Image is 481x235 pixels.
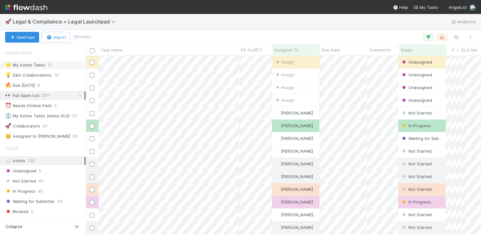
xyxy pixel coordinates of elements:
span: [PERSON_NAME] Bridge [281,212,327,217]
span: DLS Fee [461,47,477,53]
input: Toggle Row Selected [90,162,94,167]
button: Import [42,32,70,43]
div: Not Started [401,148,432,154]
div: Active [5,157,84,165]
img: avatar_b5be9b1b-4537-4870-b8e7-50cc2287641b.png [275,136,280,141]
span: Assigned To [274,47,299,53]
span: ⏰ [5,103,11,108]
input: Toggle Row Selected [90,200,94,205]
span: 8 [38,81,40,89]
span: 2111 [42,92,50,100]
div: In Progress [401,199,431,205]
img: avatar_b5be9b1b-4537-4870-b8e7-50cc2287641b.png [275,123,280,128]
span: Collapse [5,224,22,230]
span: 40 [38,177,44,185]
img: avatar_0b1dbcb8-f701-47e0-85bc-d79ccc0efe6c.png [275,174,280,179]
span: 70 [54,71,59,79]
button: NewTask [5,32,39,43]
div: [PERSON_NAME] [275,110,313,116]
div: Not Started [401,173,432,180]
input: Toggle Row Selected [90,124,94,128]
span: Not Started [401,187,432,192]
span: Matter Type [452,47,454,53]
img: avatar_9b18377c-2ab8-4698-9af2-31fe0779603e.png [275,225,280,230]
div: Unassigned [401,72,432,78]
input: Toggle Row Selected [90,136,94,141]
div: Collaborators [5,122,40,130]
small: 129 tasks [73,34,91,40]
span: Not Started [401,149,432,154]
input: Toggle All Rows Selected [90,48,95,53]
span: Waiting for Submitter [401,136,450,141]
span: 👀 [5,93,11,98]
span: 45 [38,187,43,195]
span: [PERSON_NAME] [281,199,313,204]
span: Assign [275,59,294,65]
span: ⚖️ [5,113,11,118]
span: 🔥 [5,82,11,88]
input: Toggle Row Selected [90,111,94,116]
span: My Tasks [413,5,438,10]
div: Full Open List [5,92,39,100]
div: [PERSON_NAME] Bridge [275,211,317,218]
span: 95 [73,132,78,140]
span: Not Started [401,161,432,166]
div: Assign [275,72,294,78]
span: Not Started [401,225,432,230]
div: [PERSON_NAME] [275,122,313,129]
span: [PERSON_NAME] [281,161,313,166]
span: Stage [5,142,19,155]
span: Waiting for Submitter [5,197,55,205]
span: [PERSON_NAME] [281,123,313,128]
span: Stage [401,47,413,53]
span: Task name [101,47,122,53]
span: 27 [48,61,52,69]
div: Help [393,4,408,10]
input: Toggle Row Selected [90,149,94,154]
div: My Active Tasks (minus DLS) [5,112,70,120]
span: AngelList [449,5,467,10]
img: avatar_0b1dbcb8-f701-47e0-85bc-d79ccc0efe6c.png [275,187,280,192]
div: [PERSON_NAME] [275,161,313,167]
input: Toggle Row Selected [90,187,94,192]
span: [PERSON_NAME] [281,187,313,192]
span: Not Started [401,212,432,217]
span: Assign [275,84,294,91]
img: avatar_4038989c-07b2-403a-8eae-aaaab2974011.png [275,212,280,217]
span: In Progress [401,123,431,128]
span: Blocked [5,208,28,216]
span: Not Started [401,110,432,115]
span: 2 [37,218,39,226]
span: In Progress [5,187,35,195]
input: Toggle Row Selected [90,213,94,218]
span: Assign [275,97,294,103]
span: 5 [39,167,41,175]
span: Legal Debt [5,218,34,226]
span: 97 [43,122,47,130]
span: 33 [57,197,62,205]
div: In Progress [401,122,431,129]
div: Due [DATE] [5,81,35,89]
span: Not Started [401,174,432,179]
span: [PERSON_NAME] [281,174,313,179]
img: avatar_0b1dbcb8-f701-47e0-85bc-d79ccc0efe6c.png [470,4,476,11]
span: [PERSON_NAME] [281,225,313,230]
span: Unassigned [401,98,432,103]
a: My Tasks [413,4,438,10]
span: Unassigned [401,59,432,65]
img: avatar_cd087ddc-540b-4a45-9726-71183506ed6a.png [275,110,280,115]
img: avatar_0b1dbcb8-f701-47e0-85bc-d79ccc0efe6c.png [275,161,280,166]
div: Unassigned [401,84,432,91]
div: Unassigned [401,97,432,103]
input: Toggle Row Selected [90,73,94,78]
span: Comments [369,47,391,53]
span: [PERSON_NAME] [281,136,313,141]
div: [PERSON_NAME] [275,224,313,231]
div: [PERSON_NAME] [275,199,313,205]
img: logo-inverted-e16ddd16eac7371096b0.svg [5,2,47,13]
div: My Active Tasks [5,61,45,69]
